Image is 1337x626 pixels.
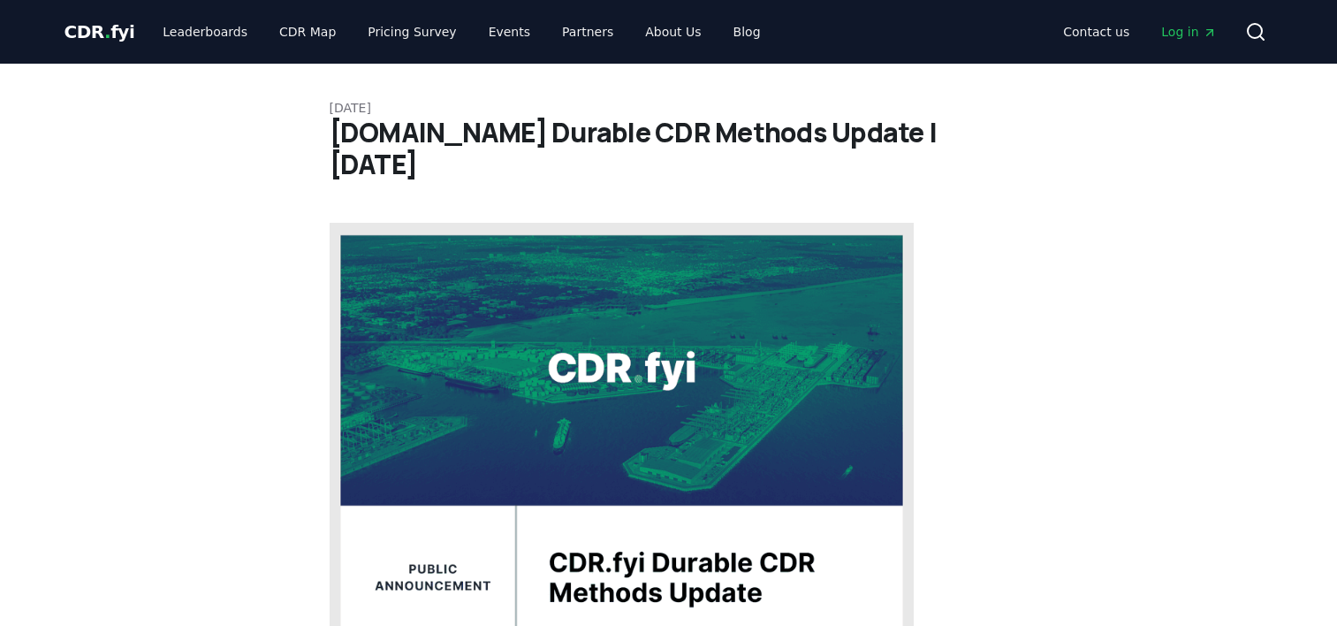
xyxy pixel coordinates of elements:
a: CDR Map [265,16,350,48]
nav: Main [1049,16,1230,48]
nav: Main [148,16,774,48]
a: Pricing Survey [353,16,470,48]
a: Contact us [1049,16,1143,48]
a: Partners [548,16,627,48]
a: Leaderboards [148,16,262,48]
span: CDR fyi [65,21,135,42]
h1: [DOMAIN_NAME] Durable CDR Methods Update | [DATE] [330,117,1008,180]
a: CDR.fyi [65,19,135,44]
a: Events [475,16,544,48]
a: About Us [631,16,715,48]
p: [DATE] [330,99,1008,117]
a: Blog [719,16,775,48]
span: Log in [1161,23,1216,41]
span: . [104,21,110,42]
a: Log in [1147,16,1230,48]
